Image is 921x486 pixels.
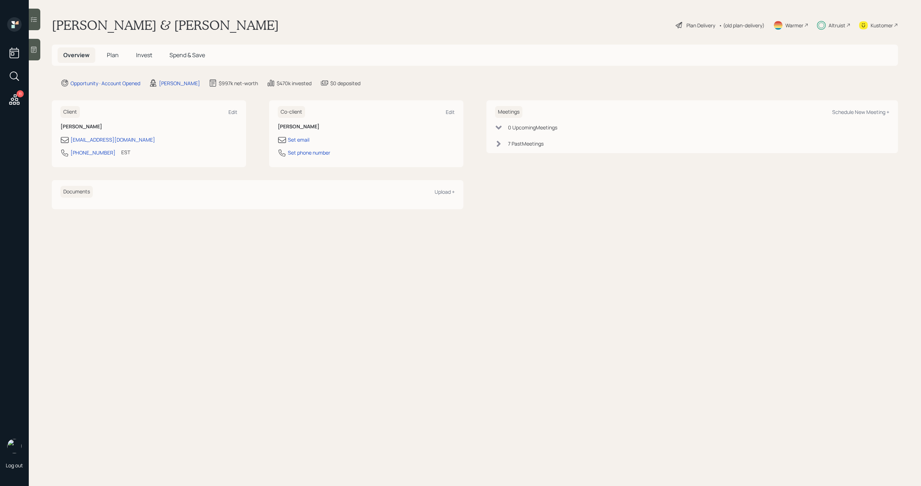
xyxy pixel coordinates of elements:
[219,79,258,87] div: $997k net-worth
[829,22,845,29] div: Altruist
[60,186,93,198] h6: Documents
[228,109,237,115] div: Edit
[17,90,24,97] div: 11
[495,106,522,118] h6: Meetings
[288,149,330,156] div: Set phone number
[71,79,140,87] div: Opportunity · Account Opened
[60,124,237,130] h6: [PERSON_NAME]
[446,109,455,115] div: Edit
[508,140,544,147] div: 7 Past Meeting s
[60,106,80,118] h6: Client
[785,22,803,29] div: Warmer
[330,79,360,87] div: $0 deposited
[288,136,309,143] div: Set email
[136,51,152,59] span: Invest
[107,51,119,59] span: Plan
[278,106,305,118] h6: Co-client
[71,149,115,156] div: [PHONE_NUMBER]
[508,124,557,131] div: 0 Upcoming Meeting s
[435,188,455,195] div: Upload +
[719,22,765,29] div: • (old plan-delivery)
[7,439,22,453] img: michael-russo-headshot.png
[169,51,205,59] span: Spend & Save
[832,109,889,115] div: Schedule New Meeting +
[278,124,455,130] h6: [PERSON_NAME]
[63,51,90,59] span: Overview
[686,22,715,29] div: Plan Delivery
[6,462,23,469] div: Log out
[871,22,893,29] div: Kustomer
[277,79,312,87] div: $470k invested
[159,79,200,87] div: [PERSON_NAME]
[71,136,155,143] div: [EMAIL_ADDRESS][DOMAIN_NAME]
[52,17,279,33] h1: [PERSON_NAME] & [PERSON_NAME]
[121,148,130,156] div: EST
